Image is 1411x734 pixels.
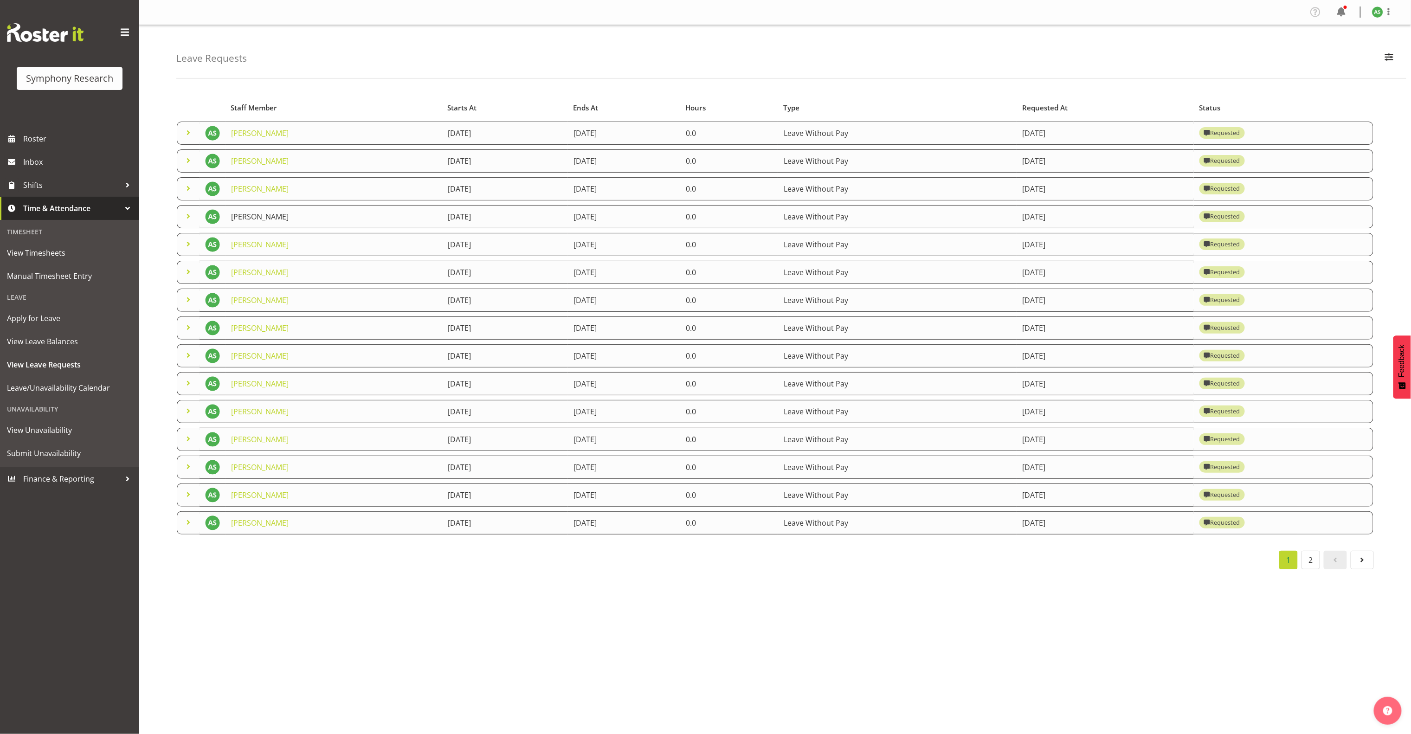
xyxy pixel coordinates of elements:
[1204,295,1240,306] div: Requested
[448,103,477,113] span: Starts At
[205,376,220,391] img: ange-steiger11422.jpg
[205,404,220,419] img: ange-steiger11422.jpg
[1017,233,1194,256] td: [DATE]
[568,233,680,256] td: [DATE]
[442,289,568,312] td: [DATE]
[778,344,1017,367] td: Leave Without Pay
[7,311,132,325] span: Apply for Leave
[568,400,680,423] td: [DATE]
[23,472,121,486] span: Finance & Reporting
[231,351,289,361] a: [PERSON_NAME]
[2,288,137,307] div: Leave
[442,483,568,507] td: [DATE]
[231,212,289,222] a: [PERSON_NAME]
[23,155,135,169] span: Inbox
[1017,511,1194,534] td: [DATE]
[568,344,680,367] td: [DATE]
[7,269,132,283] span: Manual Timesheet Entry
[1204,183,1240,194] div: Requested
[1017,344,1194,367] td: [DATE]
[231,323,289,333] a: [PERSON_NAME]
[231,267,289,277] a: [PERSON_NAME]
[778,428,1017,451] td: Leave Without Pay
[1022,103,1068,113] span: Requested At
[680,372,778,395] td: 0.0
[1204,350,1240,361] div: Requested
[680,483,778,507] td: 0.0
[1017,289,1194,312] td: [DATE]
[1379,48,1399,69] button: Filter Employees
[205,432,220,447] img: ange-steiger11422.jpg
[442,122,568,145] td: [DATE]
[778,456,1017,479] td: Leave Without Pay
[205,209,220,224] img: ange-steiger11422.jpg
[205,237,220,252] img: ange-steiger11422.jpg
[686,103,706,113] span: Hours
[442,372,568,395] td: [DATE]
[205,348,220,363] img: ange-steiger11422.jpg
[568,177,680,200] td: [DATE]
[205,265,220,280] img: ange-steiger11422.jpg
[205,460,220,475] img: ange-steiger11422.jpg
[2,264,137,288] a: Manual Timesheet Entry
[2,241,137,264] a: View Timesheets
[1204,517,1240,528] div: Requested
[573,103,598,113] span: Ends At
[23,178,121,192] span: Shifts
[7,246,132,260] span: View Timesheets
[26,71,113,85] div: Symphony Research
[442,177,568,200] td: [DATE]
[1017,177,1194,200] td: [DATE]
[680,122,778,145] td: 0.0
[7,23,84,42] img: Rosterit website logo
[1204,406,1240,417] div: Requested
[1383,706,1392,715] img: help-xxl-2.png
[1204,322,1240,334] div: Requested
[1204,267,1240,278] div: Requested
[568,289,680,312] td: [DATE]
[778,289,1017,312] td: Leave Without Pay
[568,149,680,173] td: [DATE]
[205,515,220,530] img: ange-steiger11422.jpg
[2,442,137,465] a: Submit Unavailability
[1017,456,1194,479] td: [DATE]
[680,344,778,367] td: 0.0
[231,406,289,417] a: [PERSON_NAME]
[778,122,1017,145] td: Leave Without Pay
[778,372,1017,395] td: Leave Without Pay
[778,261,1017,284] td: Leave Without Pay
[7,381,132,395] span: Leave/Unavailability Calendar
[1017,122,1194,145] td: [DATE]
[680,289,778,312] td: 0.0
[568,205,680,228] td: [DATE]
[2,222,137,241] div: Timesheet
[778,400,1017,423] td: Leave Without Pay
[1017,205,1194,228] td: [DATE]
[2,399,137,419] div: Unavailability
[442,149,568,173] td: [DATE]
[231,184,289,194] a: [PERSON_NAME]
[680,511,778,534] td: 0.0
[680,205,778,228] td: 0.0
[680,233,778,256] td: 0.0
[778,511,1017,534] td: Leave Without Pay
[2,376,137,399] a: Leave/Unavailability Calendar
[568,483,680,507] td: [DATE]
[205,293,220,308] img: ange-steiger11422.jpg
[205,488,220,502] img: ange-steiger11422.jpg
[23,132,135,146] span: Roster
[2,419,137,442] a: View Unavailability
[231,490,289,500] a: [PERSON_NAME]
[442,316,568,340] td: [DATE]
[231,434,289,444] a: [PERSON_NAME]
[442,205,568,228] td: [DATE]
[1017,372,1194,395] td: [DATE]
[176,53,247,64] h4: Leave Requests
[442,511,568,534] td: [DATE]
[1204,489,1240,501] div: Requested
[1204,462,1240,473] div: Requested
[231,295,289,305] a: [PERSON_NAME]
[442,233,568,256] td: [DATE]
[1017,261,1194,284] td: [DATE]
[231,518,289,528] a: [PERSON_NAME]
